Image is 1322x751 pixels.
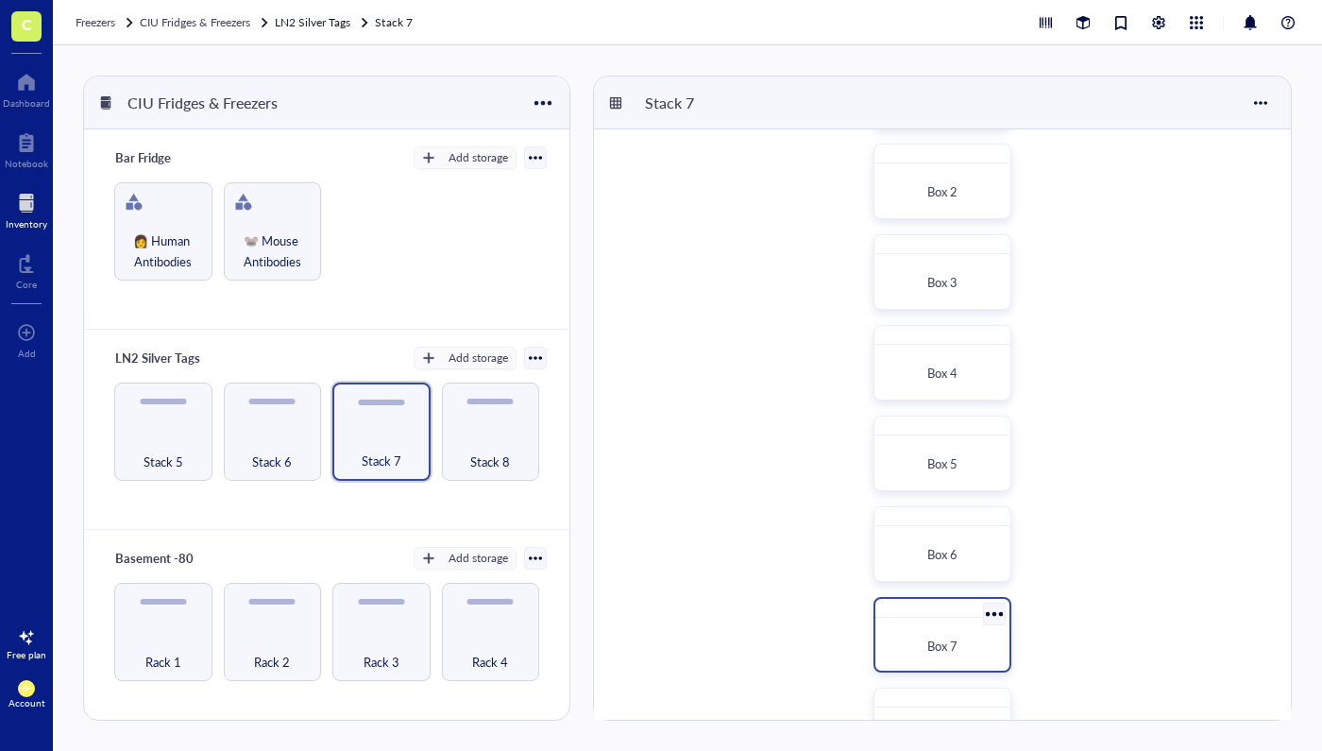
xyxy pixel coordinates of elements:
[362,451,401,471] span: Stack 7
[449,350,508,367] div: Add storage
[927,364,958,382] span: Box 4
[22,12,32,36] span: C
[16,279,37,290] div: Core
[927,273,958,291] span: Box 3
[927,637,958,655] span: Box 7
[16,248,37,290] a: Core
[470,452,510,472] span: Stack 8
[6,188,47,230] a: Inventory
[107,345,220,371] div: LN2 Silver Tags
[144,452,183,472] span: Stack 5
[8,697,45,708] div: Account
[364,652,399,673] span: Rack 3
[5,128,48,169] a: Notebook
[414,347,517,369] button: Add storage
[145,652,181,673] span: Rack 1
[18,348,36,359] div: Add
[76,14,115,30] span: Freezers
[927,182,958,200] span: Box 2
[7,649,46,660] div: Free plan
[3,67,50,109] a: Dashboard
[472,652,508,673] span: Rack 4
[927,545,958,563] span: Box 6
[254,652,290,673] span: Rack 2
[107,145,220,171] div: Bar Fridge
[252,452,292,472] span: Stack 6
[5,158,48,169] div: Notebook
[107,545,220,572] div: Basement -80
[275,13,415,32] a: LN2 Silver TagsStack 7
[140,13,271,32] a: CIU Fridges & Freezers
[22,684,31,693] span: BF
[232,230,314,272] span: 🐭 Mouse Antibodies
[3,97,50,109] div: Dashboard
[636,87,750,119] div: Stack 7
[414,547,517,570] button: Add storage
[140,14,250,30] span: CIU Fridges & Freezers
[449,149,508,166] div: Add storage
[927,454,958,472] span: Box 5
[76,13,136,32] a: Freezers
[449,550,508,567] div: Add storage
[123,230,204,272] span: 👩 Human Antibodies
[414,146,517,169] button: Add storage
[6,218,47,230] div: Inventory
[119,87,286,119] div: CIU Fridges & Freezers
